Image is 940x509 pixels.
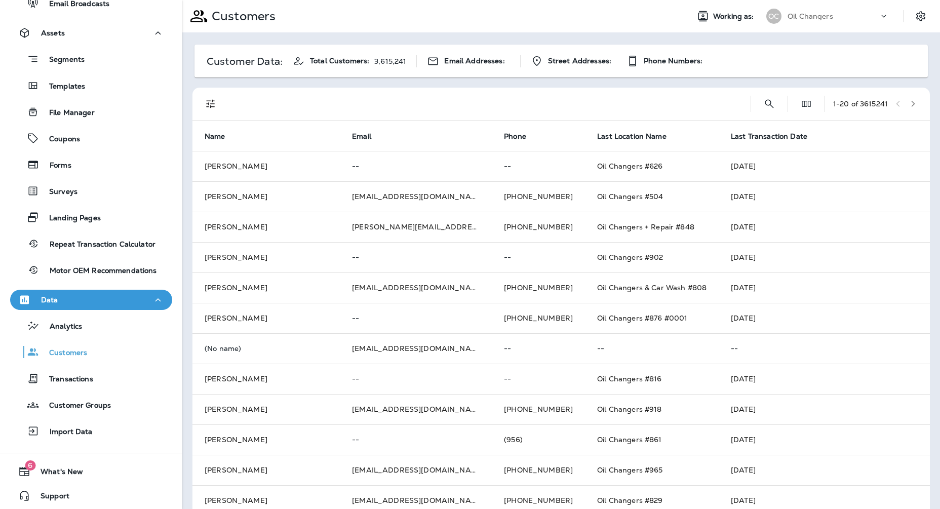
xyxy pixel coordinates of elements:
[10,290,172,310] button: Data
[30,467,83,480] span: What's New
[492,212,585,242] td: [PHONE_NUMBER]
[766,9,781,24] div: OC
[492,272,585,303] td: [PHONE_NUMBER]
[719,181,930,212] td: [DATE]
[40,161,71,171] p: Forms
[10,128,172,149] button: Coupons
[597,132,667,141] span: Last Location Name
[192,212,340,242] td: [PERSON_NAME]
[10,101,172,123] button: File Manager
[504,162,573,170] p: --
[597,496,662,505] span: Oil Changers #829
[719,303,930,333] td: [DATE]
[719,212,930,242] td: [DATE]
[912,7,930,25] button: Settings
[492,181,585,212] td: [PHONE_NUMBER]
[39,135,80,144] p: Coupons
[597,132,680,141] span: Last Location Name
[719,455,930,485] td: [DATE]
[731,132,820,141] span: Last Transaction Date
[719,151,930,181] td: [DATE]
[192,424,340,455] td: [PERSON_NAME]
[205,344,328,353] p: (No name)
[10,341,172,363] button: Customers
[10,233,172,254] button: Repeat Transaction Calculator
[504,132,526,141] span: Phone
[597,253,663,262] span: Oil Changers #902
[207,57,283,65] p: Customer Data:
[597,465,662,475] span: Oil Changers #965
[340,394,492,424] td: [EMAIL_ADDRESS][DOMAIN_NAME]
[39,375,93,384] p: Transactions
[597,344,707,353] p: --
[548,57,611,65] span: Street Addresses:
[759,94,779,114] button: Search Customers
[10,315,172,336] button: Analytics
[340,333,492,364] td: [EMAIL_ADDRESS][DOMAIN_NAME]
[192,272,340,303] td: [PERSON_NAME]
[39,214,101,223] p: Landing Pages
[352,314,480,322] p: --
[504,344,573,353] p: --
[788,12,833,20] p: Oil Changers
[340,272,492,303] td: [EMAIL_ADDRESS][DOMAIN_NAME]
[310,57,369,65] span: Total Customers:
[30,492,69,504] span: Support
[731,344,918,353] p: --
[192,303,340,333] td: [PERSON_NAME]
[40,427,93,437] p: Import Data
[41,29,65,37] p: Assets
[492,424,585,455] td: (956)
[192,181,340,212] td: [PERSON_NAME]
[597,435,661,444] span: Oil Changers #861
[10,394,172,415] button: Customer Groups
[719,242,930,272] td: [DATE]
[719,394,930,424] td: [DATE]
[597,162,662,171] span: Oil Changers #626
[39,401,111,411] p: Customer Groups
[10,75,172,96] button: Templates
[492,303,585,333] td: [PHONE_NUMBER]
[597,222,694,231] span: Oil Changers + Repair #848
[40,322,82,332] p: Analytics
[597,405,661,414] span: Oil Changers #918
[10,23,172,43] button: Assets
[833,100,888,108] div: 1 - 20 of 3615241
[205,132,239,141] span: Name
[644,57,702,65] span: Phone Numbers:
[352,375,480,383] p: --
[597,283,707,292] span: Oil Changers & Car Wash #808
[10,207,172,228] button: Landing Pages
[504,375,573,383] p: --
[352,132,371,141] span: Email
[39,348,87,358] p: Customers
[205,132,225,141] span: Name
[340,181,492,212] td: [EMAIL_ADDRESS][DOMAIN_NAME]
[352,436,480,444] p: --
[25,460,35,471] span: 6
[192,394,340,424] td: [PERSON_NAME]
[10,259,172,281] button: Motor OEM Recommendations
[39,187,77,197] p: Surveys
[713,12,756,21] span: Working as:
[374,57,406,65] p: 3,615,241
[352,162,480,170] p: --
[10,48,172,70] button: Segments
[208,9,276,24] p: Customers
[731,132,807,141] span: Last Transaction Date
[352,132,384,141] span: Email
[39,82,85,92] p: Templates
[492,455,585,485] td: [PHONE_NUMBER]
[719,272,930,303] td: [DATE]
[504,132,539,141] span: Phone
[796,94,816,114] button: Edit Fields
[39,55,85,65] p: Segments
[192,151,340,181] td: [PERSON_NAME]
[444,57,504,65] span: Email Addresses:
[192,364,340,394] td: [PERSON_NAME]
[504,253,573,261] p: --
[39,108,95,118] p: File Manager
[597,192,663,201] span: Oil Changers #504
[597,314,687,323] span: Oil Changers #876 #0001
[201,94,221,114] button: Filters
